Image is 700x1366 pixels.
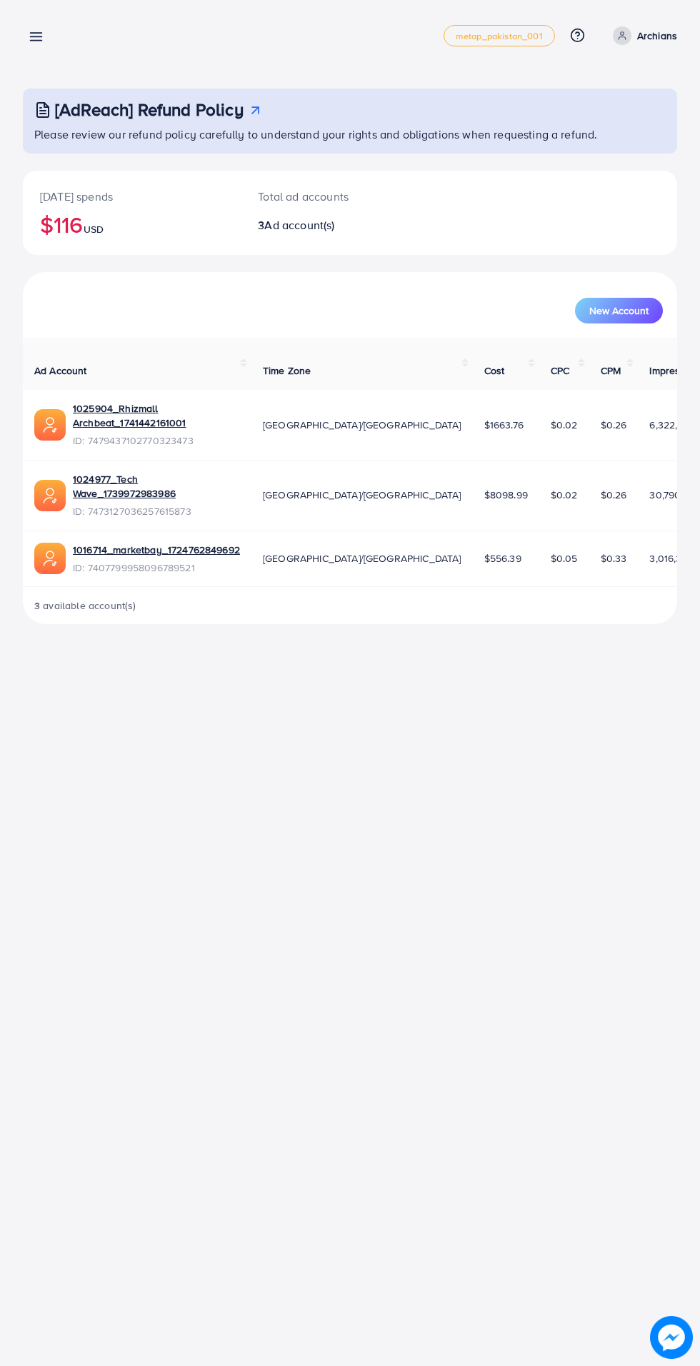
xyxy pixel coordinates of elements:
span: $556.39 [484,551,521,566]
span: ID: 7479437102770323473 [73,433,240,448]
span: 3 available account(s) [34,598,136,613]
img: ic-ads-acc.e4c84228.svg [34,543,66,574]
span: Cost [484,363,505,378]
span: New Account [589,306,649,316]
span: $1663.76 [484,418,524,432]
img: image [650,1316,693,1359]
span: ID: 7473127036257615873 [73,504,240,518]
span: Time Zone [263,363,311,378]
span: 30,790,567 [649,488,700,502]
span: CPM [601,363,621,378]
a: Archians [607,26,677,45]
span: $8098.99 [484,488,528,502]
span: Ad Account [34,363,87,378]
a: 1025904_Rhizmall Archbeat_1741442161001 [73,401,240,431]
span: ID: 7407799958096789521 [73,561,240,575]
span: 3,016,372 [649,551,692,566]
img: ic-ads-acc.e4c84228.svg [34,480,66,511]
span: metap_pakistan_001 [456,31,543,41]
span: $0.26 [601,488,627,502]
a: metap_pakistan_001 [444,25,555,46]
span: $0.33 [601,551,627,566]
button: New Account [575,298,663,323]
span: USD [84,222,104,236]
span: [GEOGRAPHIC_DATA]/[GEOGRAPHIC_DATA] [263,551,461,566]
p: Total ad accounts [258,188,387,205]
span: $0.02 [551,488,578,502]
img: ic-ads-acc.e4c84228.svg [34,409,66,441]
span: CPC [551,363,569,378]
span: Impression [649,363,699,378]
span: Ad account(s) [265,217,335,233]
span: $0.05 [551,551,578,566]
a: 1024977_Tech Wave_1739972983986 [73,472,240,501]
p: Please review our refund policy carefully to understand your rights and obligations when requesti... [34,126,669,143]
a: 1016714_marketbay_1724762849692 [73,543,240,557]
p: Archians [637,27,677,44]
span: [GEOGRAPHIC_DATA]/[GEOGRAPHIC_DATA] [263,488,461,502]
span: $0.26 [601,418,627,432]
p: [DATE] spends [40,188,224,205]
h2: $116 [40,211,224,238]
span: $0.02 [551,418,578,432]
span: 6,322,694 [649,418,694,432]
h3: [AdReach] Refund Policy [55,99,244,120]
span: [GEOGRAPHIC_DATA]/[GEOGRAPHIC_DATA] [263,418,461,432]
h2: 3 [258,219,387,232]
